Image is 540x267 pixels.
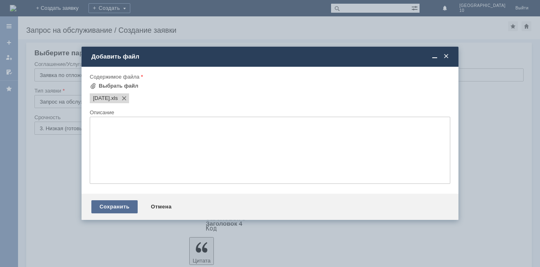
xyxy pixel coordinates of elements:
div: Добавить файл [91,53,450,60]
span: Закрыть [442,53,450,60]
span: 05.09.2025.xls [93,95,110,102]
div: Содержимое файла [90,74,449,79]
div: просьба удалить отложенные чеки [3,3,120,10]
span: Свернуть (Ctrl + M) [431,53,439,60]
span: 05.09.2025.xls [110,95,118,102]
div: Описание [90,110,449,115]
div: Выбрать файл [99,83,138,89]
